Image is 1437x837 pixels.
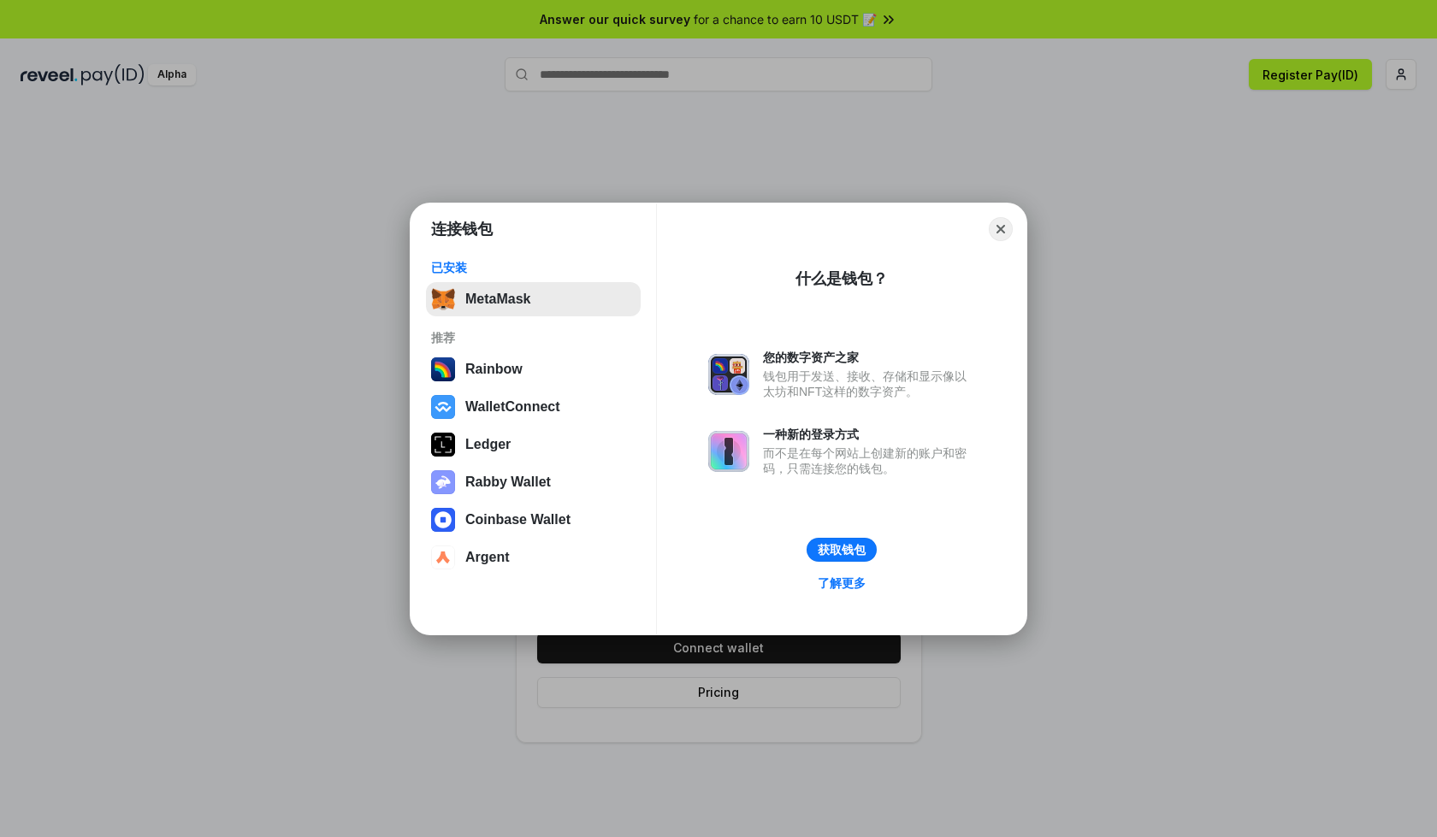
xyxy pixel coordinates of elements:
[426,503,641,537] button: Coinbase Wallet
[465,292,530,307] div: MetaMask
[763,350,975,365] div: 您的数字资产之家
[807,572,876,594] a: 了解更多
[465,399,560,415] div: WalletConnect
[431,219,493,239] h1: 连接钱包
[465,474,551,490] div: Rabby Wallet
[431,287,455,311] img: svg+xml,%3Csvg%20fill%3D%22none%22%20height%3D%2233%22%20viewBox%3D%220%200%2035%2033%22%20width%...
[708,431,749,472] img: svg+xml,%3Csvg%20xmlns%3D%22http%3A%2F%2Fwww.w3.org%2F2000%2Fsvg%22%20fill%3D%22none%22%20viewBox...
[426,540,641,575] button: Argent
[426,427,641,462] button: Ledger
[818,542,866,557] div: 获取钱包
[465,512,571,528] div: Coinbase Wallet
[431,357,455,381] img: svg+xml,%3Csvg%20width%3D%22120%22%20height%3D%22120%22%20viewBox%3D%220%200%20120%20120%22%20fil...
[708,354,749,395] img: svg+xml,%3Csvg%20xmlns%3D%22http%3A%2F%2Fwww.w3.org%2F2000%2Fsvg%22%20fill%3D%22none%22%20viewBox...
[426,282,641,316] button: MetaMask
[795,268,888,289] div: 什么是钱包？
[807,538,877,562] button: 获取钱包
[431,433,455,457] img: svg+xml,%3Csvg%20xmlns%3D%22http%3A%2F%2Fwww.w3.org%2F2000%2Fsvg%22%20width%3D%2228%22%20height%3...
[465,437,511,452] div: Ledger
[426,352,641,386] button: Rainbow
[465,362,523,377] div: Rainbow
[431,470,455,494] img: svg+xml,%3Csvg%20xmlns%3D%22http%3A%2F%2Fwww.w3.org%2F2000%2Fsvg%22%20fill%3D%22none%22%20viewBox...
[763,427,975,442] div: 一种新的登录方式
[431,395,455,419] img: svg+xml,%3Csvg%20width%3D%2228%22%20height%3D%2228%22%20viewBox%3D%220%200%2028%2028%22%20fill%3D...
[431,508,455,532] img: svg+xml,%3Csvg%20width%3D%2228%22%20height%3D%2228%22%20viewBox%3D%220%200%2028%2028%22%20fill%3D...
[431,330,636,345] div: 推荐
[431,545,455,569] img: svg+xml,%3Csvg%20width%3D%2228%22%20height%3D%2228%22%20viewBox%3D%220%200%2028%2028%22%20fill%3D...
[763,445,975,476] div: 而不是在每个网站上创建新的账户和密码，只需连接您的钱包。
[763,368,975,399] div: 钱包用于发送、接收、存储和显示像以太坊和NFT这样的数字资产。
[426,390,641,424] button: WalletConnect
[989,217,1013,241] button: Close
[818,575,866,591] div: 了解更多
[431,260,636,275] div: 已安装
[426,465,641,499] button: Rabby Wallet
[465,550,510,565] div: Argent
